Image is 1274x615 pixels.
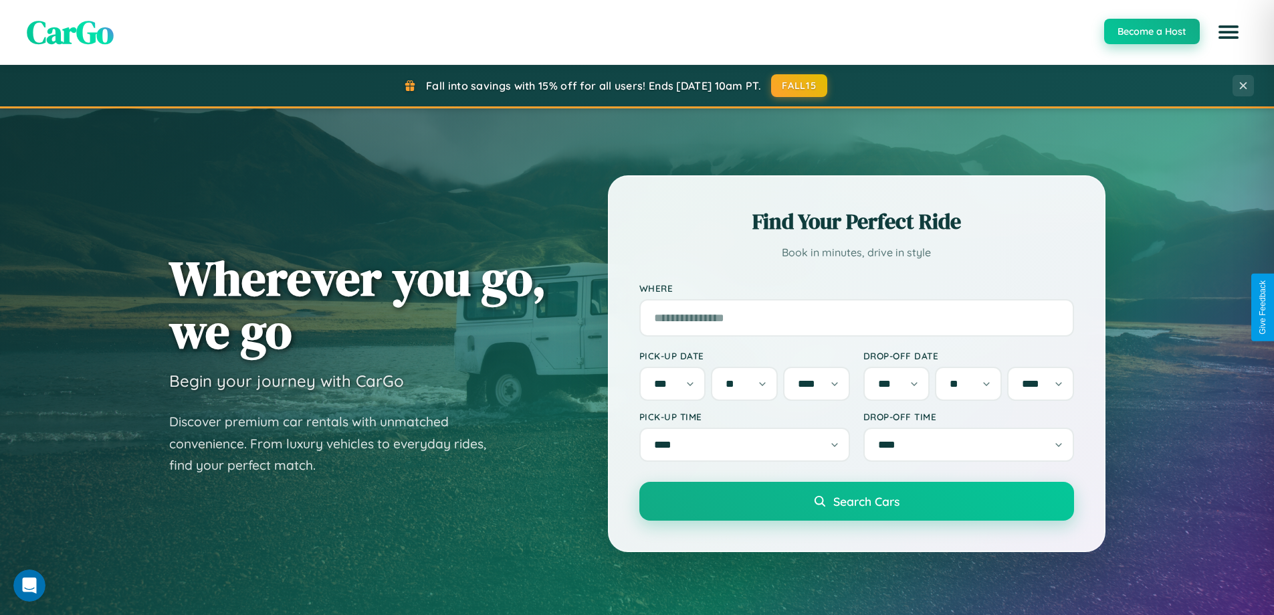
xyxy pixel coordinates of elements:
iframe: Intercom live chat [13,569,45,602]
h1: Wherever you go, we go [169,252,546,357]
h3: Begin your journey with CarGo [169,371,404,391]
div: Give Feedback [1258,280,1267,335]
span: Search Cars [833,494,899,509]
button: Open menu [1210,13,1247,51]
label: Pick-up Date [639,350,850,361]
span: CarGo [27,10,114,54]
p: Discover premium car rentals with unmatched convenience. From luxury vehicles to everyday rides, ... [169,411,504,476]
p: Book in minutes, drive in style [639,243,1074,262]
label: Drop-off Time [863,411,1074,422]
button: FALL15 [771,74,827,97]
label: Pick-up Time [639,411,850,422]
span: Fall into savings with 15% off for all users! Ends [DATE] 10am PT. [426,79,761,92]
button: Search Cars [639,482,1074,521]
label: Where [639,282,1074,294]
label: Drop-off Date [863,350,1074,361]
button: Become a Host [1104,19,1200,44]
h2: Find Your Perfect Ride [639,207,1074,236]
